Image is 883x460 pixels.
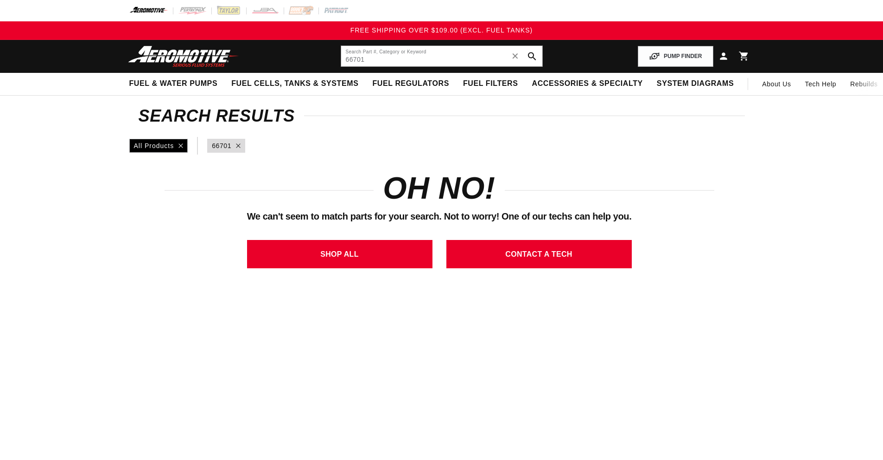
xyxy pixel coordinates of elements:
span: Fuel Cells, Tanks & Systems [231,79,358,89]
a: 66701 [212,141,231,151]
h2: Search Results [139,109,745,123]
summary: Fuel & Water Pumps [122,73,225,95]
a: About Us [755,73,798,95]
span: ✕ [511,49,520,64]
h1: OH NO! [383,175,495,202]
summary: Fuel Cells, Tanks & Systems [224,73,365,95]
span: Fuel Regulators [372,79,449,89]
span: About Us [762,80,791,88]
p: We can't seem to match parts for your search. Not to worry! One of our techs can help you. [165,209,714,224]
span: Fuel Filters [463,79,518,89]
span: Tech Help [805,79,837,89]
summary: System Diagrams [650,73,741,95]
span: System Diagrams [657,79,734,89]
button: search button [522,46,542,66]
img: Aeromotive [126,45,241,67]
span: Accessories & Specialty [532,79,643,89]
span: Rebuilds [850,79,877,89]
summary: Fuel Regulators [365,73,456,95]
input: Search by Part Number, Category or Keyword [341,46,542,66]
summary: Fuel Filters [456,73,525,95]
a: SHOP ALL [247,240,432,268]
summary: Tech Help [798,73,844,95]
a: CONTACT A TECH [446,240,632,268]
span: FREE SHIPPING OVER $109.00 (EXCL. FUEL TANKS) [350,26,533,34]
span: Fuel & Water Pumps [129,79,218,89]
button: PUMP FINDER [638,46,713,67]
div: All Products [129,139,188,153]
summary: Accessories & Specialty [525,73,650,95]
